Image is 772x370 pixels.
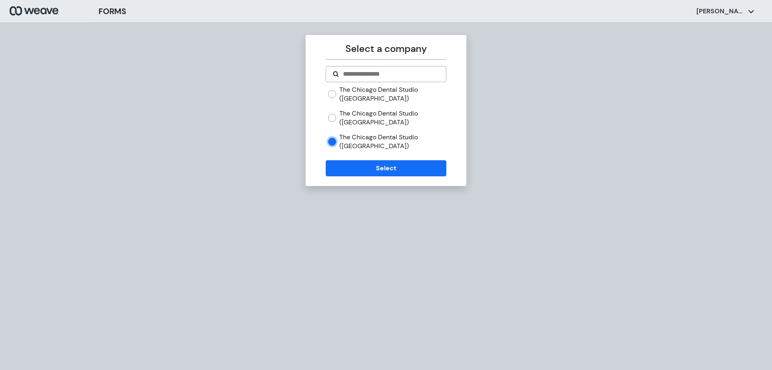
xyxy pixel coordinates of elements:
[339,109,446,126] label: The Chicago Dental Studio ([GEOGRAPHIC_DATA])
[342,69,439,79] input: Search
[696,7,745,16] p: [PERSON_NAME]
[99,5,126,17] h3: FORMS
[326,160,446,176] button: Select
[339,85,446,103] label: The Chicago Dental Studio ([GEOGRAPHIC_DATA])
[326,41,446,56] p: Select a company
[339,133,446,150] label: The Chicago Dental Studio ([GEOGRAPHIC_DATA])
